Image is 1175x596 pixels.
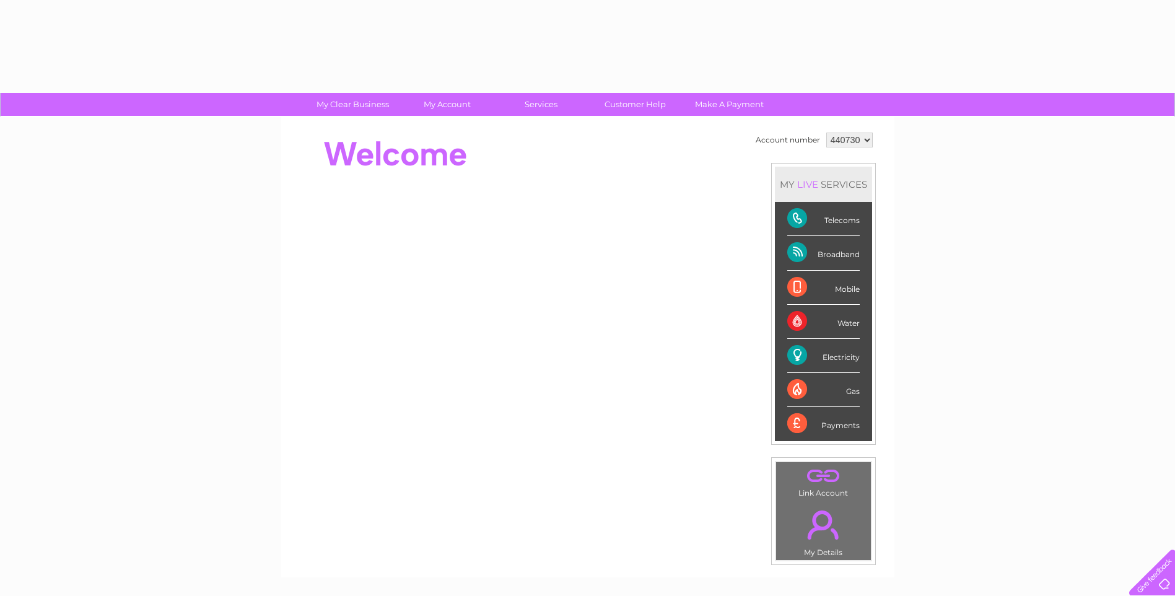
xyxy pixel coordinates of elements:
a: My Account [396,93,498,116]
div: Payments [787,407,860,440]
div: MY SERVICES [775,167,872,202]
td: Account number [753,129,823,151]
div: Broadband [787,236,860,270]
div: Electricity [787,339,860,373]
a: . [779,465,868,487]
a: Services [490,93,592,116]
div: Telecoms [787,202,860,236]
div: LIVE [795,178,821,190]
td: My Details [775,500,871,561]
a: . [779,503,868,546]
a: My Clear Business [302,93,404,116]
div: Water [787,305,860,339]
a: Make A Payment [678,93,780,116]
a: Customer Help [584,93,686,116]
div: Mobile [787,271,860,305]
td: Link Account [775,462,871,501]
div: Gas [787,373,860,407]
